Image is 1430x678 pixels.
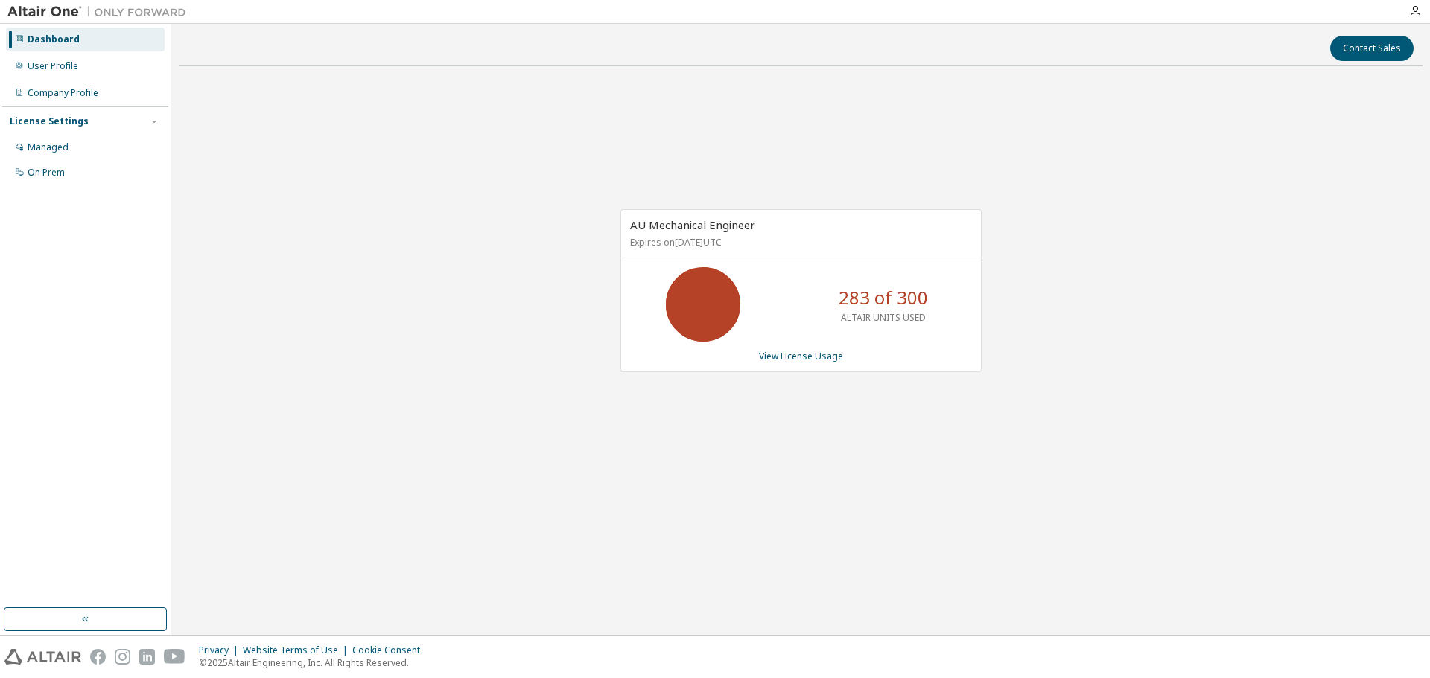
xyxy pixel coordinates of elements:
p: © 2025 Altair Engineering, Inc. All Rights Reserved. [199,656,429,669]
div: Website Terms of Use [243,645,352,656]
div: Cookie Consent [352,645,429,656]
button: Contact Sales [1330,36,1414,61]
img: Altair One [7,4,194,19]
span: AU Mechanical Engineer [630,217,755,232]
div: User Profile [28,60,78,72]
div: Managed [28,141,69,153]
img: youtube.svg [164,649,185,665]
img: linkedin.svg [139,649,155,665]
img: facebook.svg [90,649,106,665]
div: On Prem [28,167,65,179]
p: 283 of 300 [839,285,928,310]
p: ALTAIR UNITS USED [841,311,926,324]
a: View License Usage [759,350,843,362]
div: License Settings [10,115,89,127]
div: Dashboard [28,33,80,45]
div: Privacy [199,645,243,656]
img: instagram.svg [115,649,130,665]
img: altair_logo.svg [4,649,81,665]
div: Company Profile [28,87,98,99]
p: Expires on [DATE] UTC [630,236,968,249]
